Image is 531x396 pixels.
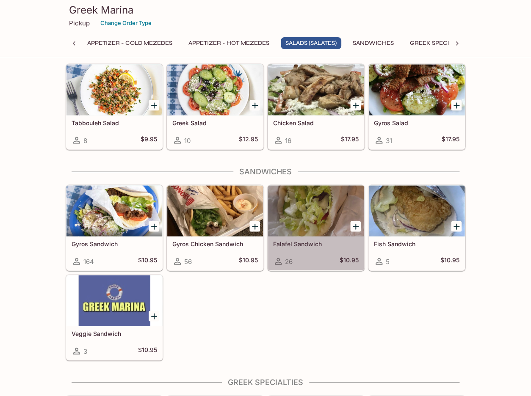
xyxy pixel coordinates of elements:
[386,257,390,265] span: 5
[442,135,459,145] h5: $17.95
[341,135,359,145] h5: $17.95
[350,100,361,110] button: Add Chicken Salad
[285,257,293,265] span: 26
[72,240,157,247] h5: Gyros Sandwich
[184,257,192,265] span: 56
[374,240,459,247] h5: Fish Sandwich
[66,275,162,326] div: Veggie Sandwich
[149,100,159,110] button: Add Tabbouleh Salad
[138,346,157,356] h5: $10.95
[374,119,459,126] h5: Gyros Salad
[249,221,260,231] button: Add Gyros Chicken Sandwich
[451,221,462,231] button: Add Fish Sandwich
[66,185,162,236] div: Gyros Sandwich
[72,119,157,126] h5: Tabbouleh Salad
[72,330,157,337] h5: Veggie Sandwich
[172,240,258,247] h5: Gyros Chicken Sandwich
[340,256,359,266] h5: $10.95
[268,185,364,236] div: Falafel Sandwich
[184,37,274,49] button: Appetizer - Hot Mezedes
[369,185,465,236] div: Fish Sandwich
[66,275,163,360] a: Veggie Sandwich3$10.95
[273,119,359,126] h5: Chicken Salad
[249,100,260,110] button: Add Greek Salad
[66,64,163,149] a: Tabbouleh Salad8$9.95
[268,185,364,270] a: Falafel Sandwich26$10.95
[167,64,263,115] div: Greek Salad
[83,257,94,265] span: 164
[369,64,465,115] div: Gyros Salad
[451,100,462,110] button: Add Gyros Salad
[138,256,157,266] h5: $10.95
[172,119,258,126] h5: Greek Salad
[83,37,177,49] button: Appetizer - Cold Mezedes
[268,64,364,115] div: Chicken Salad
[239,256,258,266] h5: $10.95
[97,16,155,30] button: Change Order Type
[66,377,465,387] h4: Greek Specialties
[149,311,159,321] button: Add Veggie Sandwich
[66,185,163,270] a: Gyros Sandwich164$10.95
[281,37,341,49] button: Salads (Salates)
[184,136,191,144] span: 10
[66,167,465,176] h4: Sandwiches
[69,19,90,27] p: Pickup
[167,185,263,236] div: Gyros Chicken Sandwich
[350,221,361,231] button: Add Falafel Sandwich
[285,136,291,144] span: 16
[149,221,159,231] button: Add Gyros Sandwich
[440,256,459,266] h5: $10.95
[273,240,359,247] h5: Falafel Sandwich
[66,64,162,115] div: Tabbouleh Salad
[386,136,392,144] span: 31
[368,185,465,270] a: Fish Sandwich5$10.95
[141,135,157,145] h5: $9.95
[69,3,462,16] h3: Greek Marina
[83,136,87,144] span: 8
[268,64,364,149] a: Chicken Salad16$17.95
[239,135,258,145] h5: $12.95
[167,185,263,270] a: Gyros Chicken Sandwich56$10.95
[83,347,87,355] span: 3
[405,37,473,49] button: Greek Specialties
[368,64,465,149] a: Gyros Salad31$17.95
[167,64,263,149] a: Greek Salad10$12.95
[348,37,398,49] button: Sandwiches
